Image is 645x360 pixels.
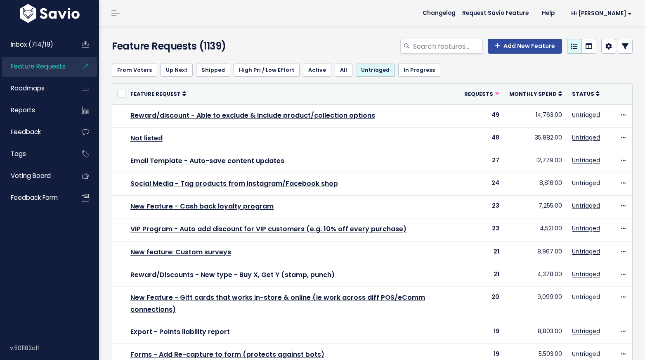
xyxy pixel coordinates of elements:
[459,287,504,321] td: 20
[2,188,69,207] a: Feedback form
[561,7,638,20] a: Hi [PERSON_NAME]
[572,247,600,256] a: Untriaged
[535,7,561,19] a: Help
[504,104,567,127] td: 14,763.00
[18,4,82,23] img: logo-white.9d6f32f41409.svg
[504,173,567,196] td: 8,816.00
[335,64,352,77] a: All
[509,90,557,97] span: Monthly spend
[504,241,567,264] td: 8,967.00
[234,64,300,77] a: High Pri / Low Effort
[130,293,425,314] a: New Feature - Gift cards that works in-store & online (ie work across diff POS/eComm connections)
[459,150,504,173] td: 27
[2,123,69,142] a: Feedback
[459,127,504,150] td: 48
[509,90,562,98] a: Monthly spend
[2,144,69,163] a: Tags
[572,156,600,164] a: Untriaged
[130,224,406,234] a: VIP Program - Auto add discount for VIP customers (e.g. 10% off every purchase)
[572,270,600,278] a: Untriaged
[11,84,45,92] span: Roadmaps
[459,321,504,343] td: 19
[130,179,338,188] a: Social Media - Tag products from Instagram/Facebook shop
[161,64,193,77] a: Up Next
[398,64,440,77] a: In Progress
[130,90,181,97] span: Feature Request
[488,39,562,54] a: Add New Feature
[112,64,157,77] a: From Voters
[504,196,567,218] td: 7,255.00
[504,150,567,173] td: 12,779.00
[459,264,504,287] td: 21
[112,39,277,54] h4: Feature Requests (1139)
[303,64,331,77] a: Active
[572,90,594,97] span: Status
[112,64,633,77] ul: Filter feature requests
[2,79,69,98] a: Roadmaps
[130,156,284,166] a: Email Template - Auto-save content updates
[504,218,567,241] td: 4,521.00
[572,179,600,187] a: Untriaged
[196,64,230,77] a: Shipped
[11,106,35,114] span: Reports
[130,247,231,257] a: New feature: Custom surveys
[130,111,375,120] a: Reward/discount - Able to exclude & Include product/collection options
[504,287,567,321] td: 9,099.00
[356,64,395,77] a: Untriaged
[459,196,504,218] td: 23
[572,133,600,142] a: Untriaged
[130,90,186,98] a: Feature Request
[11,62,66,71] span: Feature Requests
[572,293,600,301] a: Untriaged
[2,35,69,54] a: Inbox (714/19)
[423,10,456,16] span: Changelog
[464,90,499,98] a: Requests
[572,201,600,210] a: Untriaged
[459,104,504,127] td: 49
[2,166,69,185] a: Voting Board
[571,10,632,17] span: Hi [PERSON_NAME]
[504,264,567,287] td: 4,378.00
[464,90,493,97] span: Requests
[130,350,324,359] a: Forms - Add Re-capture to form (protects against bots)
[504,127,567,150] td: 35,882.00
[459,241,504,264] td: 21
[504,321,567,343] td: 8,803.00
[2,57,69,76] a: Feature Requests
[130,133,163,143] a: Not listed
[572,90,600,98] a: Status
[11,193,58,202] span: Feedback form
[130,270,335,279] a: Reward/Discounts - New type - Buy X, Get Y (stamp, punch)
[459,173,504,196] td: 24
[11,128,41,136] span: Feedback
[459,218,504,241] td: 23
[572,350,600,358] a: Untriaged
[572,224,600,232] a: Untriaged
[572,111,600,119] a: Untriaged
[2,101,69,120] a: Reports
[130,327,230,336] a: Export - Points liability report
[11,171,51,180] span: Voting Board
[11,40,53,49] span: Inbox (714/19)
[572,327,600,335] a: Untriaged
[10,337,99,359] div: v.501182c1f
[456,7,535,19] a: Request Savio Feature
[130,201,274,211] a: New Feature - Cash back loyalty program
[11,149,26,158] span: Tags
[412,39,483,54] input: Search features...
